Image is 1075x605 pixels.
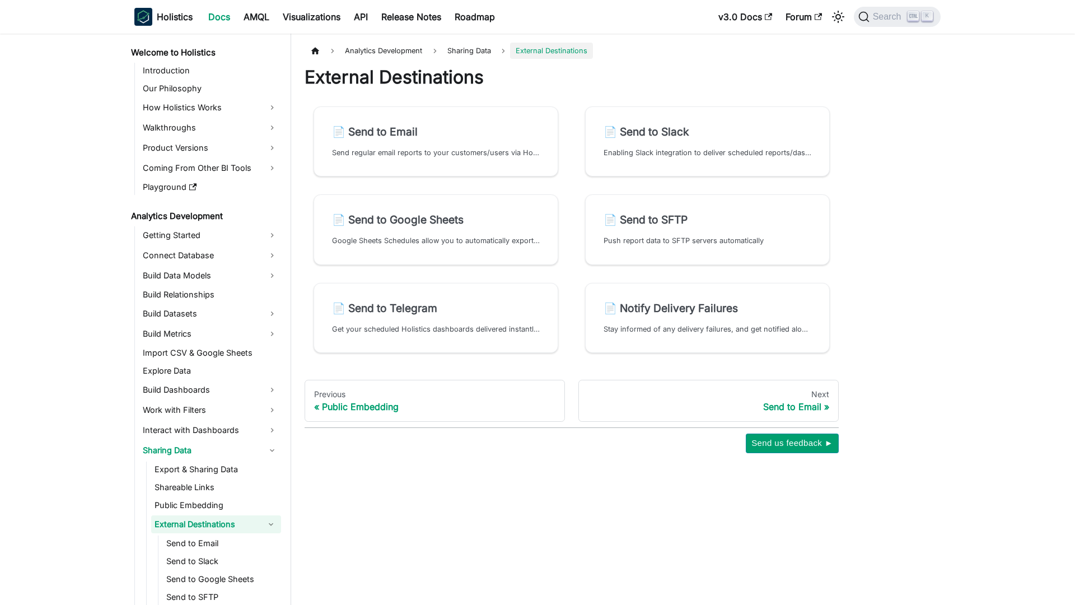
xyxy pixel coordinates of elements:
a: 📄️ Send to SFTPPush report data to SFTP servers automatically [585,194,830,264]
a: 📄️ Send to TelegramGet your scheduled Holistics dashboards delivered instantly in Telegram for re... [314,283,558,353]
a: Docs [202,8,237,26]
a: 📄️ Send to EmailSend regular email reports to your customers/users via Holistics BI [314,106,558,176]
a: Send to SFTP [163,589,281,605]
p: Enabling Slack integration to deliver scheduled reports/dashboards to your Slack team. This helps... [604,147,811,158]
button: Search (Ctrl+K) [854,7,941,27]
a: Walkthroughs [139,119,281,137]
div: Public Embedding [314,401,555,412]
a: HolisticsHolistics [134,8,193,26]
img: Holistics [134,8,152,26]
span: Analytics Development [339,43,428,59]
button: Switch between dark and light mode (currently light mode) [829,8,847,26]
nav: Breadcrumbs [305,43,839,59]
kbd: K [922,11,933,21]
button: Send us feedback ► [746,434,839,453]
div: Send to Email [588,401,829,412]
a: Visualizations [276,8,347,26]
a: Public Embedding [151,497,281,513]
a: Introduction [139,63,281,78]
div: Previous [314,389,555,399]
p: Get your scheduled Holistics dashboards delivered instantly in Telegram for real-time alerts, mob... [332,324,540,334]
a: Build Datasets [139,305,281,323]
a: 📄️ Notify Delivery FailuresStay informed of any delivery failures, and get notified along with yo... [585,283,830,353]
a: Import CSV & Google Sheets [139,345,281,361]
h1: External Destinations [305,66,839,89]
a: How Holistics Works [139,99,281,117]
nav: Docs sidebar [123,34,291,605]
a: Send to Email [163,536,281,551]
b: Holistics [157,10,193,24]
a: Forum [779,8,829,26]
a: Sharing Data [139,441,281,459]
a: Build Relationships [139,287,281,302]
a: Roadmap [448,8,502,26]
a: NextSend to Email [578,380,839,422]
button: Collapse sidebar category 'External Destinations' [261,515,281,533]
a: Connect Database [139,246,281,264]
a: Interact with Dashboards [139,421,281,439]
a: API [347,8,375,26]
nav: Docs pages [305,380,839,422]
a: Build Dashboards [139,381,281,399]
a: Release Notes [375,8,448,26]
a: PreviousPublic Embedding [305,380,565,422]
h2: Notify Delivery Failures [604,301,811,315]
h2: Send to Telegram [332,301,540,315]
a: Send to Google Sheets [163,571,281,587]
a: Build Metrics [139,325,281,343]
p: Send regular email reports to your customers/users via Holistics BI [332,147,540,158]
div: Next [588,389,829,399]
a: Getting Started [139,226,281,244]
a: Explore Data [139,363,281,379]
a: Work with Filters [139,401,281,419]
a: v3.0 Docs [712,8,779,26]
a: 📄️ Send to Google SheetsGoogle Sheets Schedules allow you to automatically export data from a rep... [314,194,558,264]
a: Playground [139,179,281,195]
a: Analytics Development [128,208,281,224]
a: Shareable Links [151,480,281,495]
a: Home page [305,43,326,59]
p: Push report data to SFTP servers automatically [604,235,811,246]
span: Search [870,12,908,22]
span: Sharing Data [442,43,497,59]
a: 📄️ Send to SlackEnabling Slack integration to deliver scheduled reports/dashboards to your Slack ... [585,106,830,176]
h2: Send to Slack [604,125,811,138]
a: Send to Slack [163,553,281,569]
a: Product Versions [139,139,281,157]
h2: Send to SFTP [604,213,811,226]
h2: Send to Google Sheets [332,213,540,226]
h2: Send to Email [332,125,540,138]
a: Build Data Models [139,267,281,285]
a: Export & Sharing Data [151,462,281,477]
span: External Destinations [510,43,593,59]
p: Google Sheets Schedules allow you to automatically export data from a report/chart widget to a Go... [332,235,540,246]
a: External Destinations [151,515,261,533]
span: Send us feedback ► [751,436,833,450]
a: AMQL [237,8,276,26]
a: Welcome to Holistics [128,45,281,61]
a: Our Philosophy [139,81,281,96]
p: Stay informed of any delivery failures, and get notified along with your team. [604,324,811,334]
a: Coming From Other BI Tools [139,159,281,177]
